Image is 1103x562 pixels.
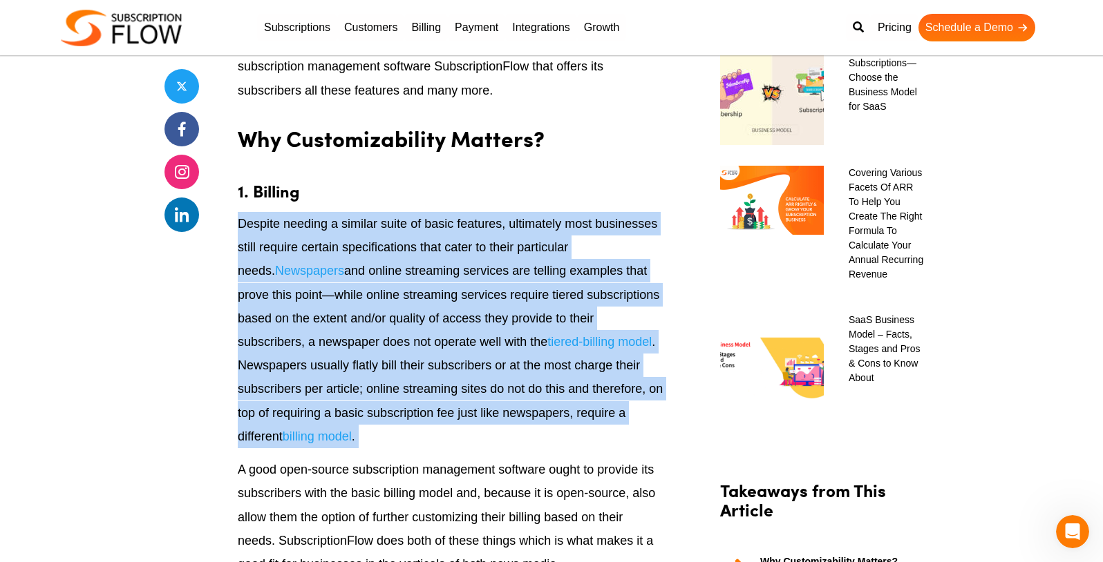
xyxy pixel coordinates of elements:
a: Billing [404,14,448,41]
a: Customers [337,14,404,41]
img: Annual-Recurring-Revenue [720,166,824,235]
a: Membership Vs Subscriptions—Choose the Business Model for SaaS [835,41,925,114]
a: Integrations [505,14,577,41]
a: Payment [448,14,505,41]
a: billing model [283,429,352,443]
a: tiered-billing model [547,335,652,349]
a: Covering Various Facets Of ARR To Help You Create The Right Formula To Calculate Your Annual Recu... [835,166,925,282]
img: Subscriptionflow [61,10,182,46]
a: SaaS Business Model – Facts, Stages and Pros & Cons to Know About [835,313,925,385]
h2: Takeaways from This Article [720,481,925,534]
p: Despite needing a similar suite of basic features, ultimately most businesses still require certa... [238,212,663,448]
strong: 1. Billing [238,179,300,202]
a: Growth [577,14,627,41]
a: Subscriptions [257,14,337,41]
img: SaaS Business Model pros and cons [720,313,824,416]
strong: Why Customizability Matters? [238,122,545,154]
iframe: Intercom live chat [1056,515,1089,548]
a: Newspapers [275,264,344,278]
a: Schedule a Demo [918,14,1035,41]
a: Pricing [871,14,918,41]
img: Membership Vs Subscriptions [720,41,824,145]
